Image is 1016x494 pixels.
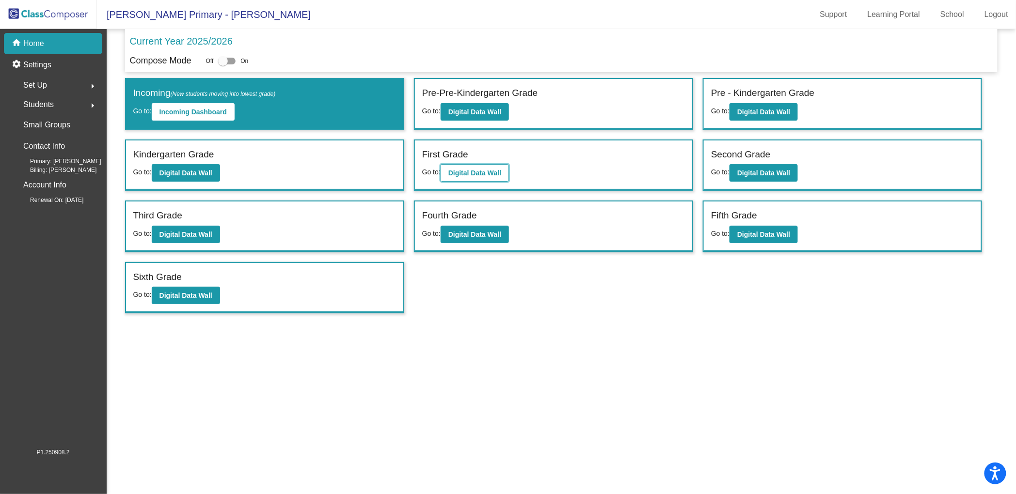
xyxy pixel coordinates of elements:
[159,231,212,238] b: Digital Data Wall
[15,166,96,174] span: Billing: [PERSON_NAME]
[441,164,509,182] button: Digital Data Wall
[152,103,235,121] button: Incoming Dashboard
[711,168,730,176] span: Go to:
[448,108,501,116] b: Digital Data Wall
[933,7,972,22] a: School
[448,231,501,238] b: Digital Data Wall
[12,38,23,49] mat-icon: home
[152,164,220,182] button: Digital Data Wall
[12,59,23,71] mat-icon: settings
[812,7,855,22] a: Support
[737,231,790,238] b: Digital Data Wall
[23,139,65,153] p: Contact Info
[133,148,214,162] label: Kindergarten Grade
[133,209,182,223] label: Third Grade
[23,98,54,111] span: Students
[711,86,814,100] label: Pre - Kindergarten Grade
[23,118,70,132] p: Small Groups
[133,230,152,237] span: Go to:
[159,108,227,116] b: Incoming Dashboard
[240,57,248,65] span: On
[152,287,220,304] button: Digital Data Wall
[152,226,220,243] button: Digital Data Wall
[977,7,1016,22] a: Logout
[130,34,233,48] p: Current Year 2025/2026
[133,291,152,298] span: Go to:
[23,178,66,192] p: Account Info
[422,86,538,100] label: Pre-Pre-Kindergarten Grade
[711,148,771,162] label: Second Grade
[737,108,790,116] b: Digital Data Wall
[133,168,152,176] span: Go to:
[441,103,509,121] button: Digital Data Wall
[730,164,798,182] button: Digital Data Wall
[441,226,509,243] button: Digital Data Wall
[422,230,441,237] span: Go to:
[422,209,477,223] label: Fourth Grade
[130,54,191,67] p: Compose Mode
[133,270,182,284] label: Sixth Grade
[133,86,276,100] label: Incoming
[15,157,101,166] span: Primary: [PERSON_NAME]
[448,169,501,177] b: Digital Data Wall
[133,107,152,115] span: Go to:
[730,226,798,243] button: Digital Data Wall
[23,78,47,92] span: Set Up
[159,292,212,299] b: Digital Data Wall
[860,7,928,22] a: Learning Portal
[737,169,790,177] b: Digital Data Wall
[23,59,51,71] p: Settings
[97,7,311,22] span: [PERSON_NAME] Primary - [PERSON_NAME]
[422,168,441,176] span: Go to:
[206,57,214,65] span: Off
[159,169,212,177] b: Digital Data Wall
[422,148,468,162] label: First Grade
[422,107,441,115] span: Go to:
[15,196,83,204] span: Renewal On: [DATE]
[23,38,44,49] p: Home
[711,230,730,237] span: Go to:
[87,100,98,111] mat-icon: arrow_right
[171,91,276,97] span: (New students moving into lowest grade)
[730,103,798,121] button: Digital Data Wall
[87,80,98,92] mat-icon: arrow_right
[711,107,730,115] span: Go to:
[711,209,757,223] label: Fifth Grade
